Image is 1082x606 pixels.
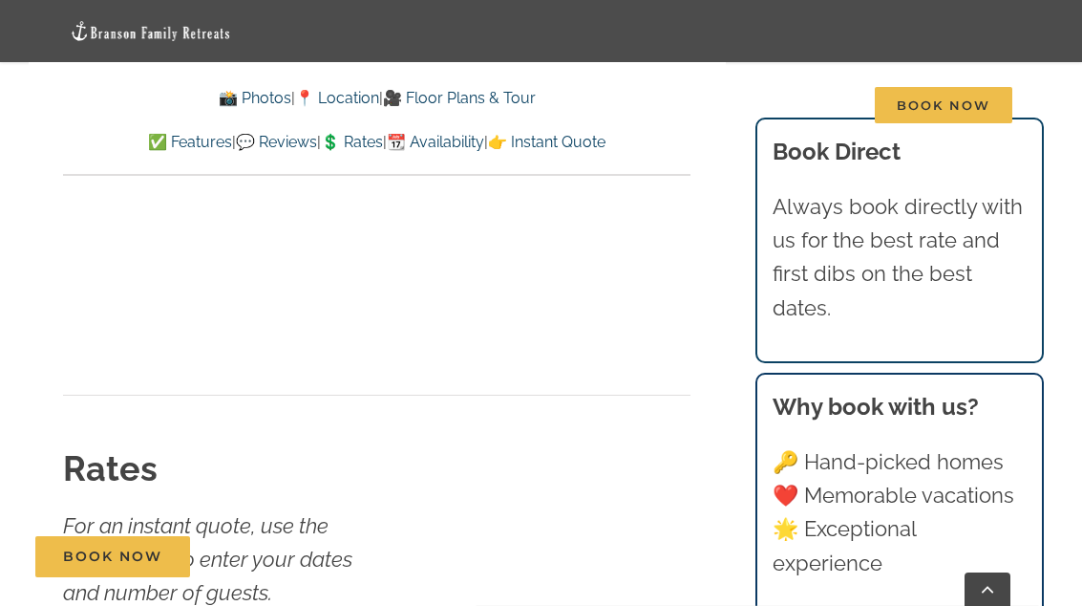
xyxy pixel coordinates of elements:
[875,87,1012,123] span: Book Now
[773,390,1027,424] h3: Why book with us?
[321,133,383,151] a: 💲 Rates
[63,448,158,488] strong: Rates
[772,98,832,112] span: Contact
[383,89,536,107] a: 🎥 Floor Plans & Tour
[63,513,352,605] em: For an instant quote, use the form below to enter your dates and number of guests.
[773,445,1027,580] p: 🔑 Hand-picked homes ❤️ Memorable vacations 🌟 Exceptional experience
[148,133,232,151] a: ✅ Features
[773,135,1027,169] h3: Book Direct
[295,89,379,107] a: 📍 Location
[63,549,162,565] span: Book Now
[236,133,317,151] a: 💬 Reviews
[63,86,690,111] p: | |
[773,190,1027,325] p: Always book directly with us for the best rate and first dibs on the best dates.
[70,20,232,42] img: Branson Family Retreats Logo
[387,133,484,151] a: 📆 Availability
[488,133,605,151] a: 👉 Instant Quote
[35,536,190,577] a: Book Now
[63,130,690,155] p: | | | |
[219,89,291,107] a: 📸 Photos
[772,75,832,137] a: Contact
